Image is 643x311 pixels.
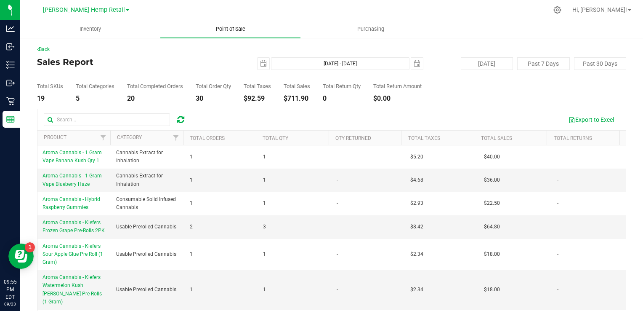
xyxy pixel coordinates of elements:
[43,6,125,13] span: [PERSON_NAME] Hemp Retail
[484,199,500,207] span: $22.50
[76,95,114,102] div: 5
[557,223,558,231] span: -
[190,153,193,161] span: 1
[461,57,513,70] button: [DATE]
[373,95,422,102] div: $0.00
[196,95,231,102] div: 30
[557,250,558,258] span: -
[284,95,310,102] div: $711.90
[43,150,102,164] span: Aroma Cannabis - 1 Gram Vape Banana Kush Qty 1
[323,95,361,102] div: 0
[169,131,183,145] a: Filter
[37,57,234,67] h4: Sales Report
[263,250,266,258] span: 1
[4,301,16,307] p: 09/23
[44,134,66,140] a: Product
[337,286,338,294] span: -
[263,286,266,294] span: 1
[20,20,160,38] a: Inventory
[484,286,500,294] span: $18.00
[37,83,63,89] div: Total SKUs
[335,135,371,141] a: Qty Returned
[190,199,193,207] span: 1
[43,274,102,305] span: Aroma Cannabis - Kiefers Watermelon Kush [PERSON_NAME] Pre-Rolls (1 Gram)
[373,83,422,89] div: Total Return Amount
[263,153,266,161] span: 1
[410,199,423,207] span: $2.93
[6,97,15,105] inline-svg: Retail
[410,286,423,294] span: $2.34
[116,149,180,165] span: Cannabis Extract for Inhalation
[337,199,338,207] span: -
[258,58,269,70] span: select
[484,153,500,161] span: $40.00
[196,83,231,89] div: Total Order Qty
[43,243,103,265] span: Aroma Cannabis - Kiefers Sour Apple Glue Pre Roll (1 Gram)
[190,250,193,258] span: 1
[244,83,271,89] div: Total Taxes
[37,95,63,102] div: 19
[481,135,512,141] a: Total Sales
[6,115,15,123] inline-svg: Reports
[43,173,102,187] span: Aroma Cannabis - 1 Gram Vape Blueberry Haze
[557,286,558,294] span: -
[8,244,34,269] iframe: Resource center
[117,134,142,140] a: Category
[337,250,338,258] span: -
[190,135,225,141] a: Total Orders
[160,20,300,38] a: Point of Sale
[572,6,627,13] span: Hi, [PERSON_NAME]!
[574,57,626,70] button: Past 30 Days
[552,6,563,14] div: Manage settings
[337,223,338,231] span: -
[484,223,500,231] span: $64.80
[484,250,500,258] span: $18.00
[205,25,257,33] span: Point of Sale
[410,153,423,161] span: $5.20
[116,223,176,231] span: Usable Prerolled Cannabis
[43,220,105,233] span: Aroma Cannabis - Kiefers Frozen Grape Pre-Rolls 2PK
[44,113,170,126] input: Search...
[190,176,193,184] span: 1
[76,83,114,89] div: Total Categories
[6,24,15,33] inline-svg: Analytics
[557,176,558,184] span: -
[323,83,361,89] div: Total Return Qty
[410,223,423,231] span: $8.42
[43,196,100,210] span: Aroma Cannabis - Hybrid Raspberry Gummies
[6,79,15,87] inline-svg: Outbound
[408,135,440,141] a: Total Taxes
[411,58,423,70] span: select
[37,46,50,52] a: Back
[557,153,558,161] span: -
[190,286,193,294] span: 1
[517,57,569,70] button: Past 7 Days
[6,43,15,51] inline-svg: Inbound
[300,20,441,38] a: Purchasing
[410,176,423,184] span: $4.68
[263,135,288,141] a: Total Qty
[190,223,193,231] span: 2
[127,83,183,89] div: Total Completed Orders
[68,25,112,33] span: Inventory
[337,153,338,161] span: -
[346,25,396,33] span: Purchasing
[4,278,16,301] p: 09:55 PM EDT
[557,199,558,207] span: -
[337,176,338,184] span: -
[6,61,15,69] inline-svg: Inventory
[484,176,500,184] span: $36.00
[25,242,35,252] iframe: Resource center unread badge
[263,199,266,207] span: 1
[116,286,176,294] span: Usable Prerolled Cannabis
[263,223,266,231] span: 3
[284,83,310,89] div: Total Sales
[116,172,180,188] span: Cannabis Extract for Inhalation
[127,95,183,102] div: 20
[263,176,266,184] span: 1
[563,113,619,127] button: Export to Excel
[116,196,180,212] span: Consumable Solid Infused Cannabis
[116,250,176,258] span: Usable Prerolled Cannabis
[244,95,271,102] div: $92.59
